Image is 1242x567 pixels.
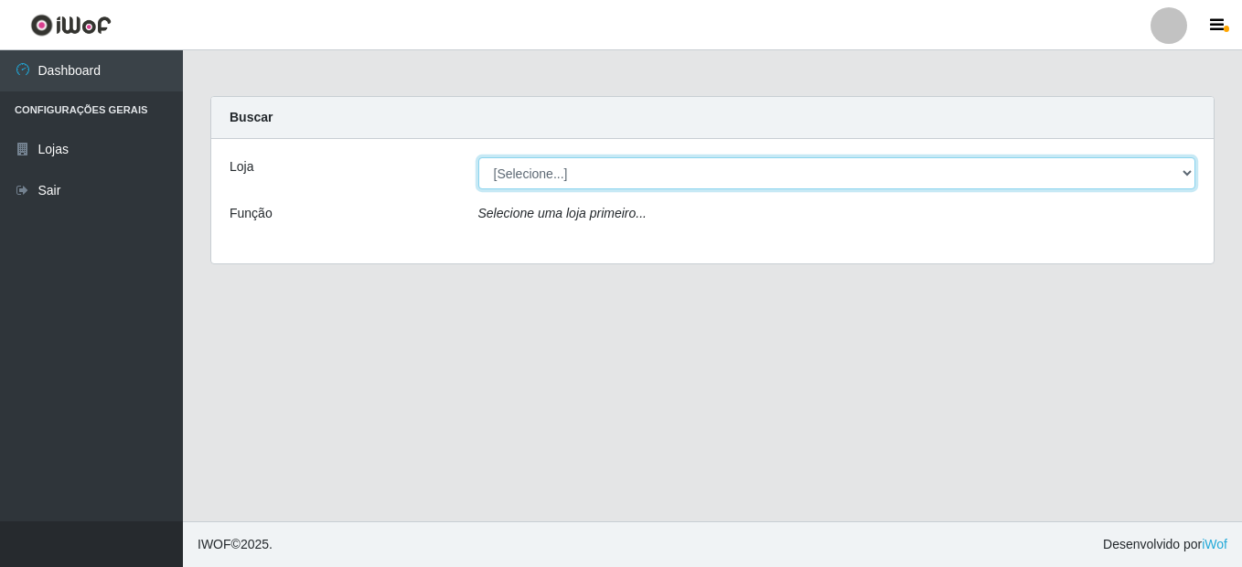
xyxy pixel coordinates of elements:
[1103,535,1227,554] span: Desenvolvido por
[1202,537,1227,551] a: iWof
[478,206,647,220] i: Selecione uma loja primeiro...
[230,157,253,177] label: Loja
[230,204,273,223] label: Função
[198,537,231,551] span: IWOF
[198,535,273,554] span: © 2025 .
[230,110,273,124] strong: Buscar
[30,14,112,37] img: CoreUI Logo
